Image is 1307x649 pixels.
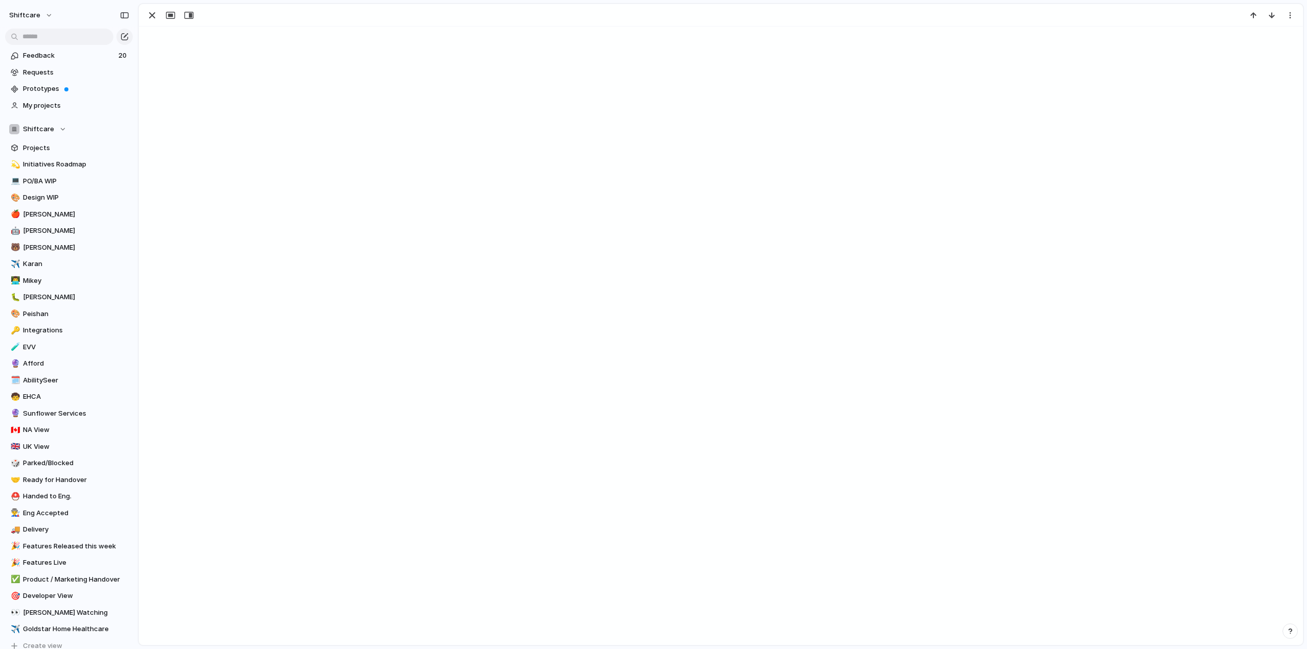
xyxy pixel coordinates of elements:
button: 🔮 [9,358,19,369]
a: 👀[PERSON_NAME] Watching [5,605,133,620]
button: 🎯 [9,591,19,601]
a: 🎨Peishan [5,306,133,322]
a: 👨‍💻Mikey [5,273,133,289]
a: 🇨🇦NA View [5,422,133,438]
button: 🐛 [9,292,19,302]
button: 🎉 [9,558,19,568]
span: Initiatives Roadmap [23,159,129,170]
button: 🐻 [9,243,19,253]
span: Delivery [23,524,129,535]
a: 🎨Design WIP [5,190,133,205]
button: 👀 [9,608,19,618]
a: 🚚Delivery [5,522,133,537]
span: UK View [23,442,129,452]
div: 🧪 [11,341,18,353]
a: 🔮Sunflower Services [5,406,133,421]
div: 🗓️ [11,374,18,386]
a: 🎲Parked/Blocked [5,455,133,471]
span: Peishan [23,309,129,319]
button: Shiftcare [5,122,133,137]
div: 🎉 [11,557,18,569]
a: 🎯Developer View [5,588,133,604]
div: 🤝 [11,474,18,486]
button: 🧒 [9,392,19,402]
button: 👨‍💻 [9,276,19,286]
a: 💫Initiatives Roadmap [5,157,133,172]
span: Karan [23,259,129,269]
a: 🐛[PERSON_NAME] [5,290,133,305]
a: ✈️Karan [5,256,133,272]
div: 💻PO/BA WIP [5,174,133,189]
button: shiftcare [5,7,58,23]
a: 🗓️AbilitySeer [5,373,133,388]
span: Handed to Eng. [23,491,129,501]
button: 🎨 [9,193,19,203]
button: 🤝 [9,475,19,485]
a: Feedback20 [5,48,133,63]
span: 20 [118,51,129,61]
span: My projects [23,101,129,111]
a: 🇬🇧UK View [5,439,133,454]
button: 🇨🇦 [9,425,19,435]
div: ⛑️ [11,491,18,502]
a: ✅Product / Marketing Handover [5,572,133,587]
button: 🇬🇧 [9,442,19,452]
a: 🧒EHCA [5,389,133,404]
button: 🤖 [9,226,19,236]
span: Sunflower Services [23,408,129,419]
button: 🔑 [9,325,19,335]
div: 🇨🇦 [11,424,18,436]
span: NA View [23,425,129,435]
div: 🤖 [11,225,18,237]
a: 👨‍🏭Eng Accepted [5,506,133,521]
span: Features Live [23,558,129,568]
span: Projects [23,143,129,153]
a: 🐻[PERSON_NAME] [5,240,133,255]
span: Goldstar Home Healthcare [23,624,129,634]
span: Shiftcare [23,124,54,134]
a: ✈️Goldstar Home Healthcare [5,621,133,637]
div: ⛑️Handed to Eng. [5,489,133,504]
span: Product / Marketing Handover [23,574,129,585]
button: 💻 [9,176,19,186]
button: 💫 [9,159,19,170]
span: Eng Accepted [23,508,129,518]
span: [PERSON_NAME] [23,292,129,302]
div: 🧒 [11,391,18,403]
span: AbilitySeer [23,375,129,386]
span: Feedback [23,51,115,61]
a: 🧪EVV [5,340,133,355]
button: 🧪 [9,342,19,352]
a: 🤝Ready for Handover [5,472,133,488]
span: shiftcare [9,10,40,20]
button: 🎨 [9,309,19,319]
a: Prototypes [5,81,133,97]
div: ✈️ [11,258,18,270]
span: PO/BA WIP [23,176,129,186]
div: 💫 [11,159,18,171]
button: 🔮 [9,408,19,419]
button: ⛑️ [9,491,19,501]
div: 🎯 [11,590,18,602]
a: Projects [5,140,133,156]
a: Requests [5,65,133,80]
a: 🤖[PERSON_NAME] [5,223,133,238]
span: Prototypes [23,84,129,94]
span: Requests [23,67,129,78]
a: 🍎[PERSON_NAME] [5,207,133,222]
div: 👨‍🏭 [11,507,18,519]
